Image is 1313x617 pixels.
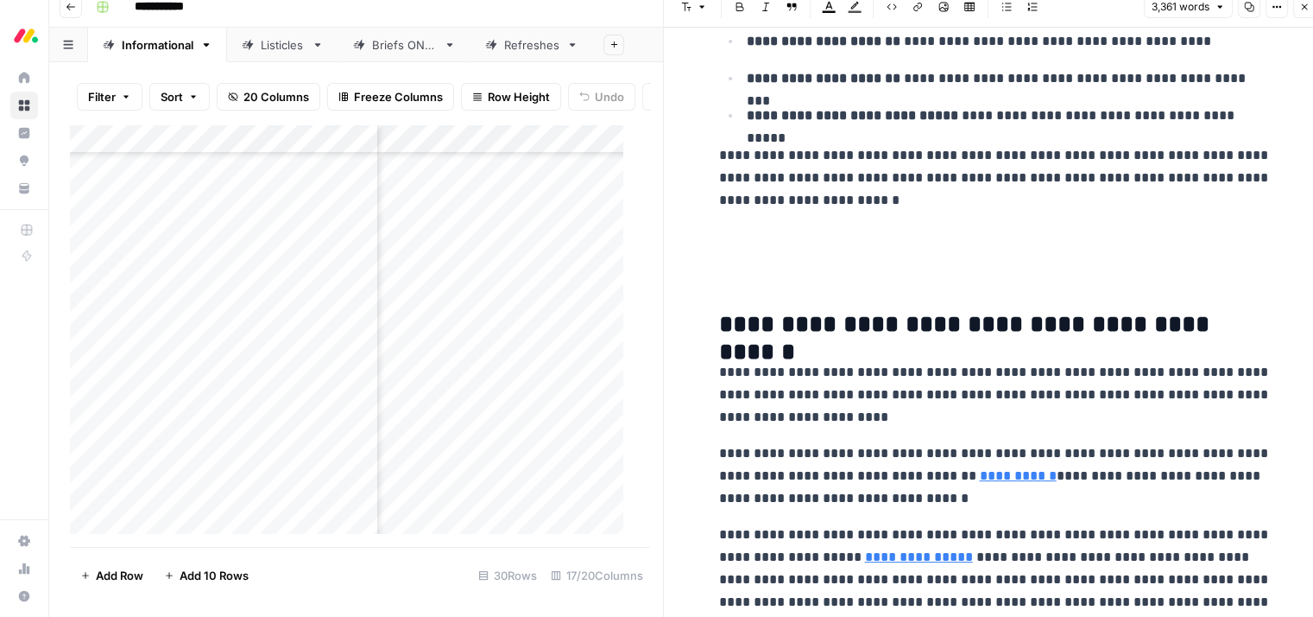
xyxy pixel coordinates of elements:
[149,83,210,111] button: Sort
[488,88,550,105] span: Row Height
[461,83,561,111] button: Row Height
[10,555,38,582] a: Usage
[10,582,38,610] button: Help + Support
[10,147,38,175] a: Opportunities
[70,562,154,589] button: Add Row
[10,175,38,202] a: Your Data
[354,88,443,105] span: Freeze Columns
[10,20,41,51] img: Monday.com Logo
[161,88,183,105] span: Sort
[10,92,38,119] a: Browse
[10,14,38,57] button: Workspace: Monday.com
[372,36,437,54] div: Briefs ONLY
[504,36,559,54] div: Refreshes
[227,28,338,62] a: Listicles
[10,527,38,555] a: Settings
[217,83,320,111] button: 20 Columns
[595,88,624,105] span: Undo
[544,562,650,589] div: 17/20 Columns
[10,119,38,147] a: Insights
[243,88,309,105] span: 20 Columns
[338,28,470,62] a: Briefs ONLY
[77,83,142,111] button: Filter
[88,88,116,105] span: Filter
[154,562,259,589] button: Add 10 Rows
[327,83,454,111] button: Freeze Columns
[180,567,249,584] span: Add 10 Rows
[471,562,544,589] div: 30 Rows
[96,567,143,584] span: Add Row
[261,36,305,54] div: Listicles
[470,28,593,62] a: Refreshes
[568,83,635,111] button: Undo
[10,64,38,92] a: Home
[88,28,227,62] a: Informational
[122,36,193,54] div: Informational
